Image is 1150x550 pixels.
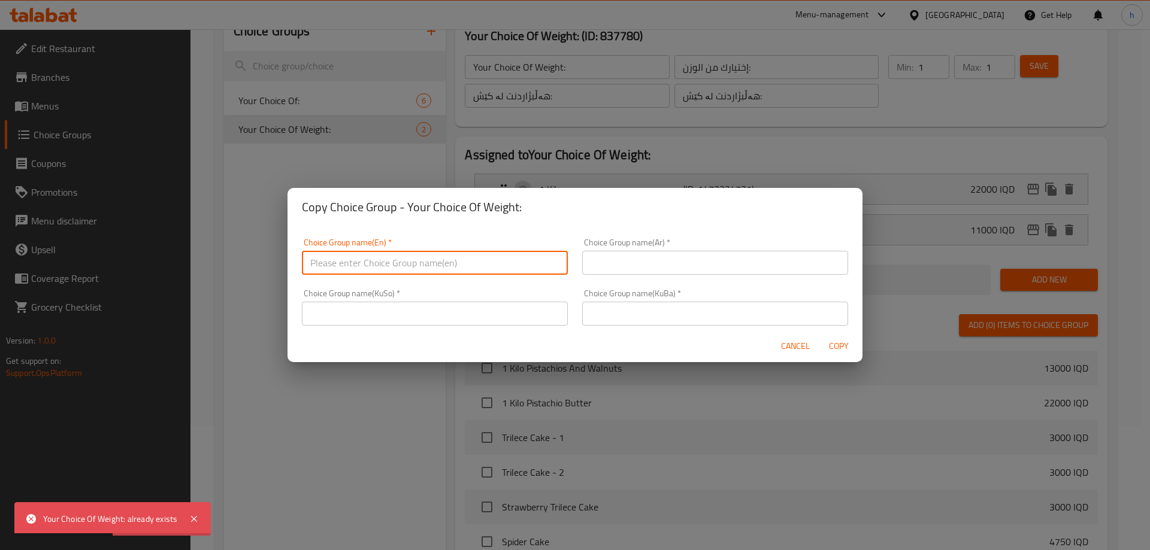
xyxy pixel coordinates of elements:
input: Please enter Choice Group name(KuSo) [302,302,568,326]
button: Copy [819,335,858,357]
h2: Copy Choice Group - Your Choice Of Weight: [302,197,848,217]
span: Copy [824,339,853,354]
span: Cancel [781,339,810,354]
input: Please enter Choice Group name(ar) [582,251,848,275]
input: Please enter Choice Group name(KuBa) [582,302,848,326]
input: Please enter Choice Group name(en) [302,251,568,275]
div: Your Choice Of Weight: already exists [43,512,177,525]
button: Cancel [776,335,815,357]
